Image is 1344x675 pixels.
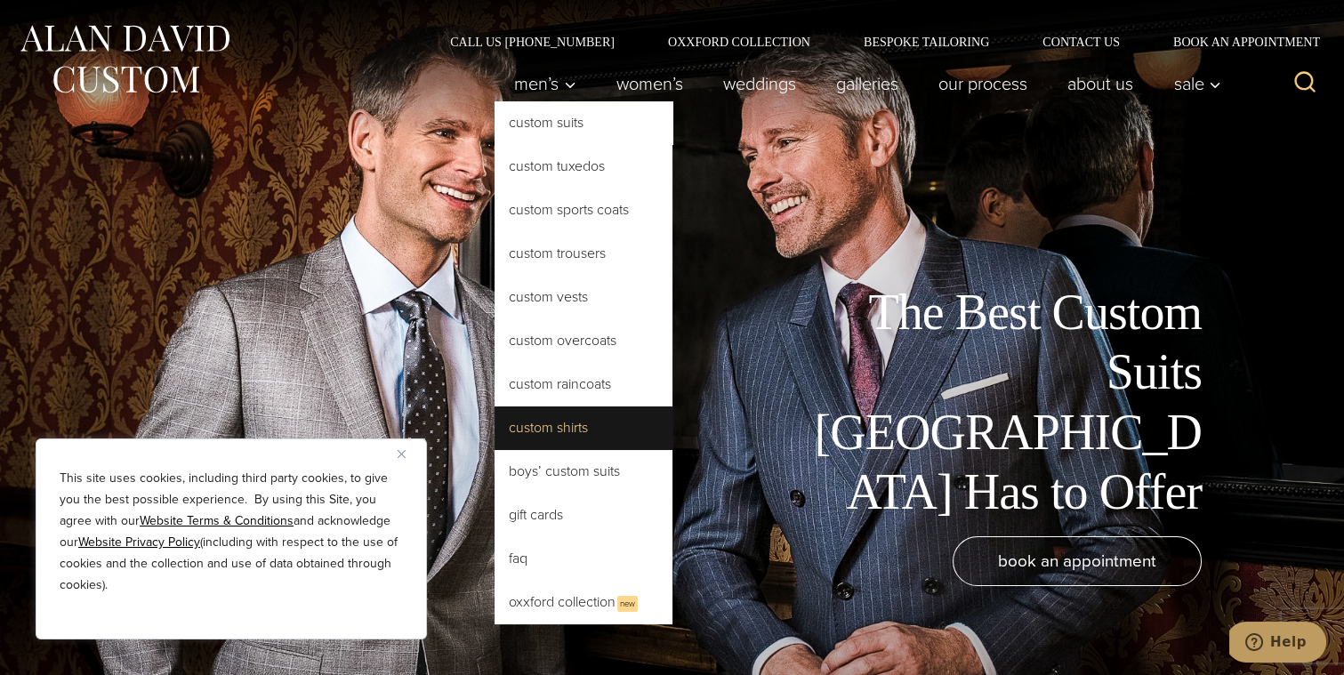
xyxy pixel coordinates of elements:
[817,66,919,101] a: Galleries
[919,66,1048,101] a: Our Process
[495,66,1231,101] nav: Primary Navigation
[801,283,1202,522] h1: The Best Custom Suits [GEOGRAPHIC_DATA] Has to Offer
[495,406,672,449] a: Custom Shirts
[1147,36,1326,48] a: Book an Appointment
[495,232,672,275] a: Custom Trousers
[1284,62,1326,105] button: View Search Form
[398,450,406,458] img: Close
[495,276,672,318] a: Custom Vests
[423,36,1326,48] nav: Secondary Navigation
[641,36,837,48] a: Oxxford Collection
[495,66,597,101] button: Child menu of Men’s
[495,537,672,580] a: FAQ
[495,189,672,231] a: Custom Sports Coats
[60,468,403,596] p: This site uses cookies, including third party cookies, to give you the best possible experience. ...
[495,363,672,406] a: Custom Raincoats
[495,494,672,536] a: Gift Cards
[495,145,672,188] a: Custom Tuxedos
[597,66,704,101] a: Women’s
[617,596,638,612] span: New
[398,443,419,464] button: Close
[998,548,1156,574] span: book an appointment
[495,450,672,493] a: Boys’ Custom Suits
[1048,66,1154,101] a: About Us
[495,101,672,144] a: Custom Suits
[953,536,1202,586] a: book an appointment
[495,319,672,362] a: Custom Overcoats
[1229,622,1326,666] iframe: Opens a widget where you can chat to one of our agents
[18,20,231,99] img: Alan David Custom
[837,36,1016,48] a: Bespoke Tailoring
[423,36,641,48] a: Call Us [PHONE_NUMBER]
[140,511,294,530] a: Website Terms & Conditions
[704,66,817,101] a: weddings
[1154,66,1231,101] button: Sale sub menu toggle
[1016,36,1147,48] a: Contact Us
[495,581,672,624] a: Oxxford CollectionNew
[78,533,200,551] a: Website Privacy Policy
